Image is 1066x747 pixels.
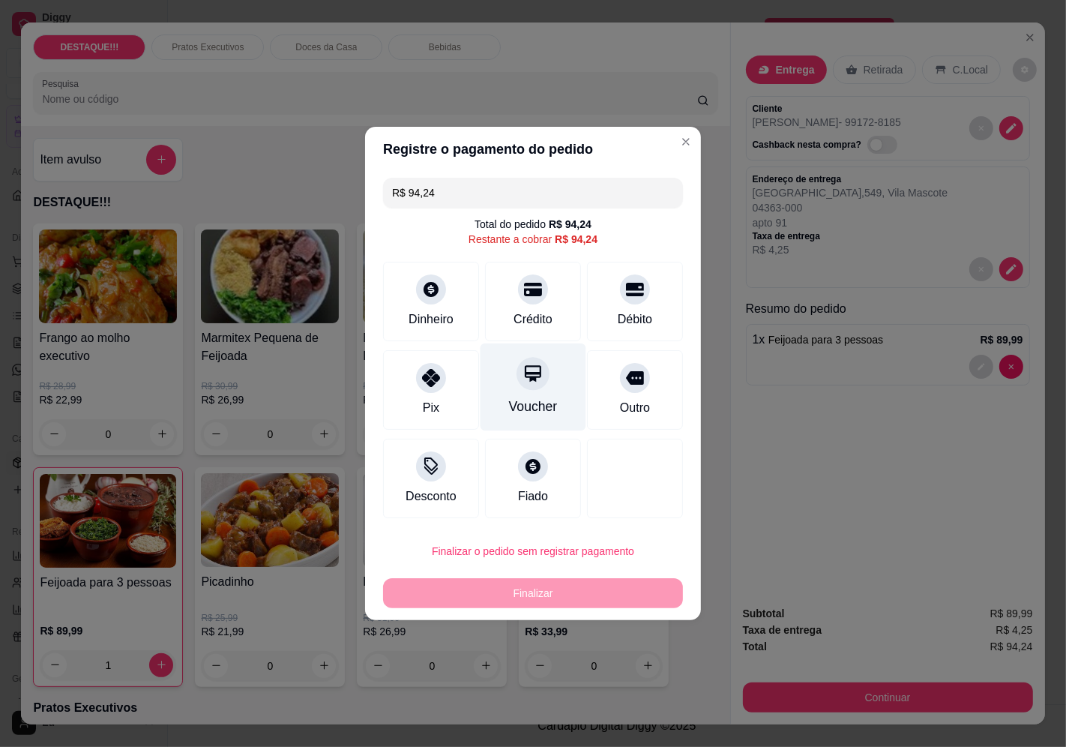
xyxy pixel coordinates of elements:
[618,310,652,328] div: Débito
[392,178,674,208] input: Ex.: hambúrguer de cordeiro
[469,232,597,247] div: Restante a cobrar
[514,310,552,328] div: Crédito
[475,217,591,232] div: Total do pedido
[409,310,454,328] div: Dinheiro
[555,232,597,247] div: R$ 94,24
[509,397,558,416] div: Voucher
[383,536,683,566] button: Finalizar o pedido sem registrar pagamento
[423,399,439,417] div: Pix
[620,399,650,417] div: Outro
[518,487,548,505] div: Fiado
[406,487,457,505] div: Desconto
[549,217,591,232] div: R$ 94,24
[674,130,698,154] button: Close
[365,127,701,172] header: Registre o pagamento do pedido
